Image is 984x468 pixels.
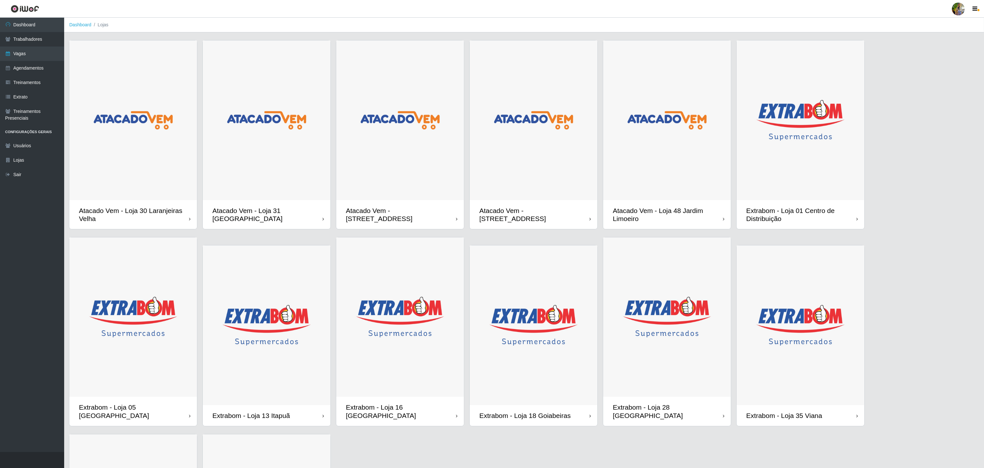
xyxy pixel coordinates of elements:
img: CoreUI Logo [11,5,39,13]
div: Atacado Vem - [STREET_ADDRESS] [346,207,456,223]
a: Atacado Vem - [STREET_ADDRESS] [470,40,597,229]
img: cardImg [470,40,597,200]
a: Extrabom - Loja 05 [GEOGRAPHIC_DATA] [69,237,197,426]
img: cardImg [69,237,197,397]
img: cardImg [336,237,464,397]
li: Lojas [91,21,108,28]
a: Atacado Vem - [STREET_ADDRESS] [336,40,464,229]
div: Extrabom - Loja 28 [GEOGRAPHIC_DATA] [613,403,723,419]
div: Atacado Vem - Loja 48 Jardim Limoeiro [613,207,723,223]
div: Extrabom - Loja 13 Itapuã [212,412,290,420]
div: Extrabom - Loja 05 [GEOGRAPHIC_DATA] [79,403,189,419]
img: cardImg [203,40,330,200]
nav: breadcrumb [64,18,984,32]
a: Extrabom - Loja 13 Itapuã [203,245,330,426]
img: cardImg [603,237,731,397]
div: Atacado Vem - Loja 30 Laranjeiras Velha [79,207,189,223]
a: Atacado Vem - Loja 48 Jardim Limoeiro [603,40,731,229]
img: cardImg [737,40,864,200]
img: cardImg [603,40,731,200]
a: Dashboard [69,22,91,27]
a: Atacado Vem - Loja 30 Laranjeiras Velha [69,40,197,229]
img: cardImg [336,40,464,200]
a: Extrabom - Loja 16 [GEOGRAPHIC_DATA] [336,237,464,426]
div: Atacado Vem - Loja 31 [GEOGRAPHIC_DATA] [212,207,322,223]
a: Atacado Vem - Loja 31 [GEOGRAPHIC_DATA] [203,40,330,229]
img: cardImg [737,245,864,405]
img: cardImg [69,40,197,200]
div: Extrabom - Loja 16 [GEOGRAPHIC_DATA] [346,403,456,419]
div: Extrabom - Loja 35 Viana [746,412,822,420]
img: cardImg [470,245,597,405]
div: Atacado Vem - [STREET_ADDRESS] [479,207,589,223]
div: Extrabom - Loja 01 Centro de Distribuição [746,207,856,223]
a: Extrabom - Loja 35 Viana [737,245,864,426]
img: cardImg [203,245,330,405]
a: Extrabom - Loja 01 Centro de Distribuição [737,40,864,229]
a: Extrabom - Loja 18 Goiabeiras [470,245,597,426]
a: Extrabom - Loja 28 [GEOGRAPHIC_DATA] [603,237,731,426]
div: Extrabom - Loja 18 Goiabeiras [479,412,571,420]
